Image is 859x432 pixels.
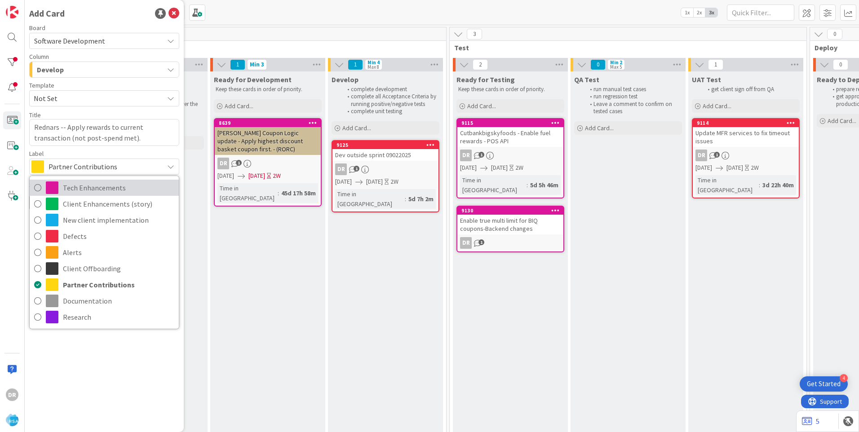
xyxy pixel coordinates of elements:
div: Cutbankbigskyfoods - Enable fuel rewards - POS API [457,127,563,147]
a: Research [30,309,179,325]
div: 5d 5h 46m [528,180,561,190]
span: [DATE] [491,163,508,172]
span: QA Test [574,75,599,84]
span: 1 [708,59,723,70]
li: run manual test cases [585,86,681,93]
div: 9115 [461,120,563,126]
div: 9130Enable true multi limit for BIQ coupons-Backend changes [457,207,563,234]
span: Client Offboarding [63,262,174,275]
span: 1 [230,59,245,70]
span: [DATE] [726,163,743,172]
a: Documentation [30,293,179,309]
span: Board [29,25,45,31]
div: 3d 22h 40m [760,180,796,190]
span: [DATE] [217,171,234,181]
div: 8639 [219,120,321,126]
span: Tech Enhancements [63,181,174,194]
div: [PERSON_NAME] Coupon Logic update - Apply highest discount basket coupon first. - (RORC) [215,127,321,155]
div: Get Started [807,379,841,388]
a: Tech Enhancements [30,180,179,196]
div: 2W [390,177,399,186]
span: 3 [467,29,482,40]
img: avatar [6,414,18,426]
div: DR [457,237,563,249]
a: 9114Update MFR services to fix timeout issuesDR[DATE][DATE]2WTime in [GEOGRAPHIC_DATA]:3d 22h 40m [692,118,800,198]
div: Min 3 [250,62,264,67]
span: 1 [714,152,720,158]
span: Test [454,43,795,52]
span: New client implementation [63,213,174,227]
div: 9114Update MFR services to fix timeout issues [693,119,799,147]
div: 45d 17h 58m [279,188,318,198]
span: Partner Contributions [49,160,159,173]
span: Research [63,310,174,324]
div: DR [6,388,18,401]
span: [DATE] [248,171,265,181]
span: : [278,188,279,198]
span: Defects [63,229,174,243]
input: Quick Filter... [727,4,794,21]
span: 1x [681,8,693,17]
div: 9114 [697,120,799,126]
div: 9125 [332,141,438,149]
span: : [405,194,406,204]
div: DR [693,150,799,161]
span: Add Card... [225,102,253,110]
div: 8639 [215,119,321,127]
div: DR [215,158,321,169]
div: 9114 [693,119,799,127]
span: 1 [348,59,363,70]
div: 2W [273,171,281,181]
span: 1 [478,239,484,245]
div: 2W [751,163,759,172]
div: 9115 [457,119,563,127]
a: Client Enhancements (story) [30,196,179,212]
span: 0 [833,59,848,70]
span: Alerts [63,246,174,259]
div: DR [460,237,472,249]
span: [DATE] [695,163,712,172]
div: DR [217,158,229,169]
div: 9130 [457,207,563,215]
li: complete development [342,86,438,93]
div: Min 4 [368,60,380,65]
div: 5d 7h 2m [406,194,436,204]
li: Leave a comment to confirm on tested cases [585,101,681,115]
span: 1 [354,166,359,172]
a: Client Offboarding [30,260,179,277]
span: Ready for Testing [456,75,515,84]
span: [DATE] [460,163,477,172]
span: 2 [473,59,488,70]
a: 9115Cutbankbigskyfoods - Enable fuel rewards - POS APIDR[DATE][DATE]2WTime in [GEOGRAPHIC_DATA]:5... [456,118,564,198]
p: Keep these cards in order of priority. [216,86,320,93]
span: Add Card... [703,102,731,110]
span: Add Card... [585,124,614,132]
span: : [759,180,760,190]
span: Add Card... [828,117,856,125]
div: Max 8 [368,65,379,69]
div: Dev outside sprint 09022025 [332,149,438,161]
a: 5 [802,416,819,427]
div: 2W [515,163,523,172]
div: DR [695,150,707,161]
span: 0 [827,29,842,40]
span: Develop [332,75,359,84]
li: run regression test [585,93,681,100]
div: Time in [GEOGRAPHIC_DATA] [460,175,527,195]
div: Time in [GEOGRAPHIC_DATA] [335,189,405,209]
li: complete unit testing [342,108,438,115]
span: Not Set [34,93,157,104]
div: Enable true multi limit for BIQ coupons-Backend changes [457,215,563,234]
span: Ready for Development [214,75,292,84]
li: get client sign off from QA [703,86,798,93]
span: 1 [236,160,242,166]
a: 8639[PERSON_NAME] Coupon Logic update - Apply highest discount basket coupon first. - (RORC)DR[DA... [214,118,322,207]
span: Label [29,150,44,157]
a: New client implementation [30,212,179,228]
div: 9125Dev outside sprint 09022025 [332,141,438,161]
div: 9125 [337,142,438,148]
label: Title [29,111,41,119]
span: Documentation [63,294,174,308]
span: 2x [693,8,705,17]
div: Min 2 [610,60,622,65]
